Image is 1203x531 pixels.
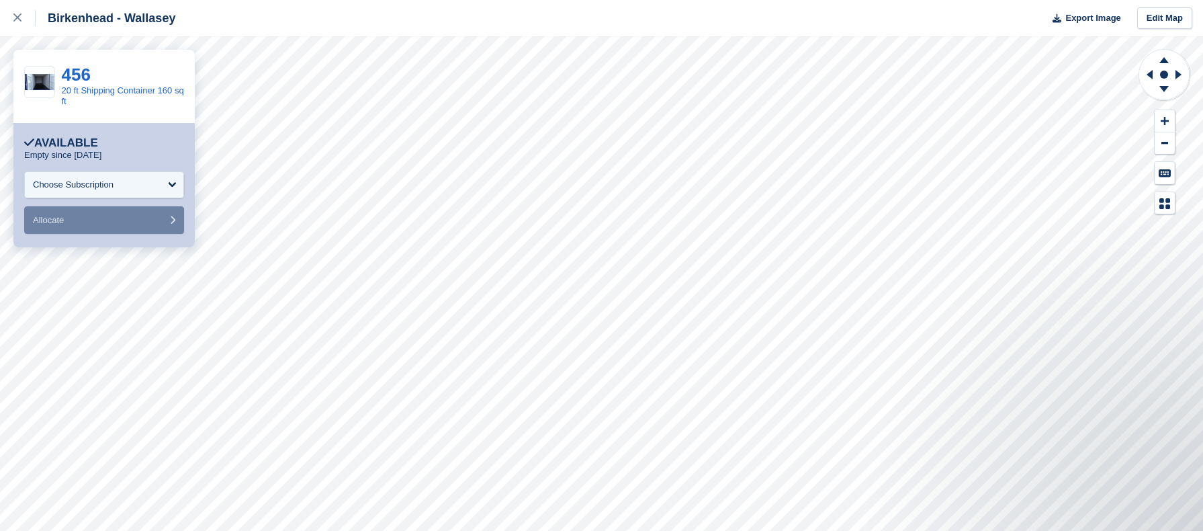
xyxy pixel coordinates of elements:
div: Available [24,136,98,150]
div: Birkenhead - Wallasey [36,10,175,26]
p: Empty since [DATE] [24,150,101,161]
button: Zoom In [1155,110,1175,132]
a: 456 [62,65,91,85]
img: dji_fly_20250523_133306_0275_1748718634455_photo.JPG [25,74,54,90]
a: 20 ft Shipping Container 160 sq ft [62,85,184,106]
div: Choose Subscription [33,178,114,192]
span: Export Image [1065,11,1120,25]
button: Export Image [1044,7,1121,30]
span: Allocate [33,215,64,225]
button: Zoom Out [1155,132,1175,155]
button: Map Legend [1155,192,1175,214]
button: Keyboard Shortcuts [1155,162,1175,184]
button: Allocate [24,206,184,234]
a: Edit Map [1137,7,1192,30]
